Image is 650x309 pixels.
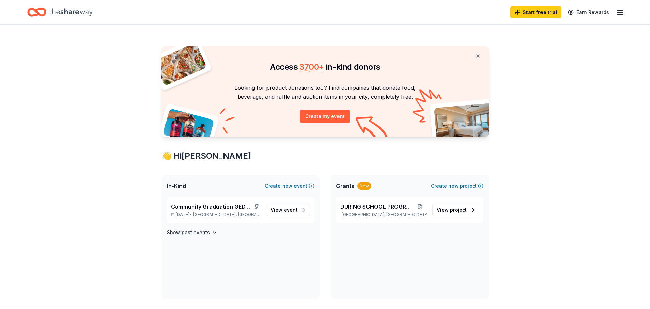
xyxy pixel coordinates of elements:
span: event [284,207,298,213]
a: Start free trial [510,6,561,18]
span: [GEOGRAPHIC_DATA], [GEOGRAPHIC_DATA] [193,212,260,217]
button: Show past events [167,228,217,237]
h4: Show past events [167,228,210,237]
a: View event [266,204,310,216]
button: Create my event [300,110,350,123]
p: [GEOGRAPHIC_DATA], [GEOGRAPHIC_DATA] [340,212,427,217]
span: Grants [336,182,355,190]
a: Earn Rewards [564,6,613,18]
span: Community Graduation GED Class CLC,Inc. [GEOGRAPHIC_DATA] [171,202,254,211]
span: new [282,182,292,190]
p: [DATE] • [171,212,261,217]
span: 3700 + [299,62,324,72]
span: new [448,182,459,190]
span: View [271,206,298,214]
div: New [357,182,371,190]
span: View [437,206,467,214]
a: View project [432,204,479,216]
span: project [450,207,467,213]
img: Pizza [154,42,207,86]
span: In-Kind [167,182,186,190]
img: Curvy arrow [356,116,390,142]
div: 👋 Hi [PERSON_NAME] [161,151,489,161]
button: Createnewevent [265,182,314,190]
span: DURING SCHOOL PROGRAM [340,202,414,211]
button: Createnewproject [431,182,483,190]
span: Access in-kind donors [270,62,380,72]
p: Looking for product donations too? Find companies that donate food, beverage, and raffle and auct... [170,83,481,101]
a: Home [27,4,93,20]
